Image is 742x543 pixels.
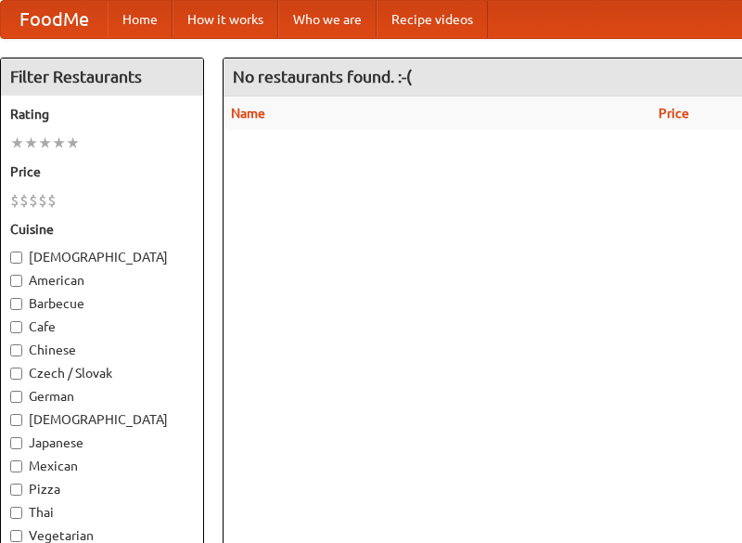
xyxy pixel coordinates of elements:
input: German [10,391,22,403]
li: $ [47,190,57,211]
a: Name [231,106,265,121]
li: ★ [38,133,52,153]
label: Chinese [10,341,194,359]
input: Pizza [10,484,22,496]
h5: Cuisine [10,220,194,239]
input: Mexican [10,460,22,472]
input: Vegetarian [10,530,22,542]
a: How it works [173,1,278,38]
a: Home [108,1,173,38]
input: [DEMOGRAPHIC_DATA] [10,414,22,426]
a: Who we are [278,1,377,38]
label: Pizza [10,480,194,498]
a: Price [659,106,689,121]
label: [DEMOGRAPHIC_DATA] [10,410,194,429]
label: Czech / Slovak [10,364,194,382]
label: Cafe [10,317,194,336]
input: Barbecue [10,298,22,310]
li: ★ [66,133,80,153]
label: [DEMOGRAPHIC_DATA] [10,248,194,266]
h4: Filter Restaurants [1,58,203,96]
input: Japanese [10,437,22,449]
label: German [10,387,194,406]
h5: Rating [10,105,194,123]
input: [DEMOGRAPHIC_DATA] [10,252,22,264]
label: Japanese [10,433,194,452]
input: Cafe [10,321,22,333]
li: ★ [24,133,38,153]
li: ★ [52,133,66,153]
li: $ [19,190,29,211]
h5: Price [10,162,194,181]
input: Czech / Slovak [10,368,22,380]
li: $ [10,190,19,211]
label: Thai [10,503,194,522]
label: Mexican [10,457,194,475]
li: $ [38,190,47,211]
label: Barbecue [10,294,194,313]
input: Thai [10,507,22,519]
a: FoodMe [1,1,108,38]
li: $ [29,190,38,211]
a: Recipe videos [377,1,488,38]
label: American [10,271,194,290]
li: ★ [10,133,24,153]
input: American [10,275,22,287]
ng-pluralize: No restaurants found. :-( [233,68,412,85]
input: Chinese [10,344,22,356]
